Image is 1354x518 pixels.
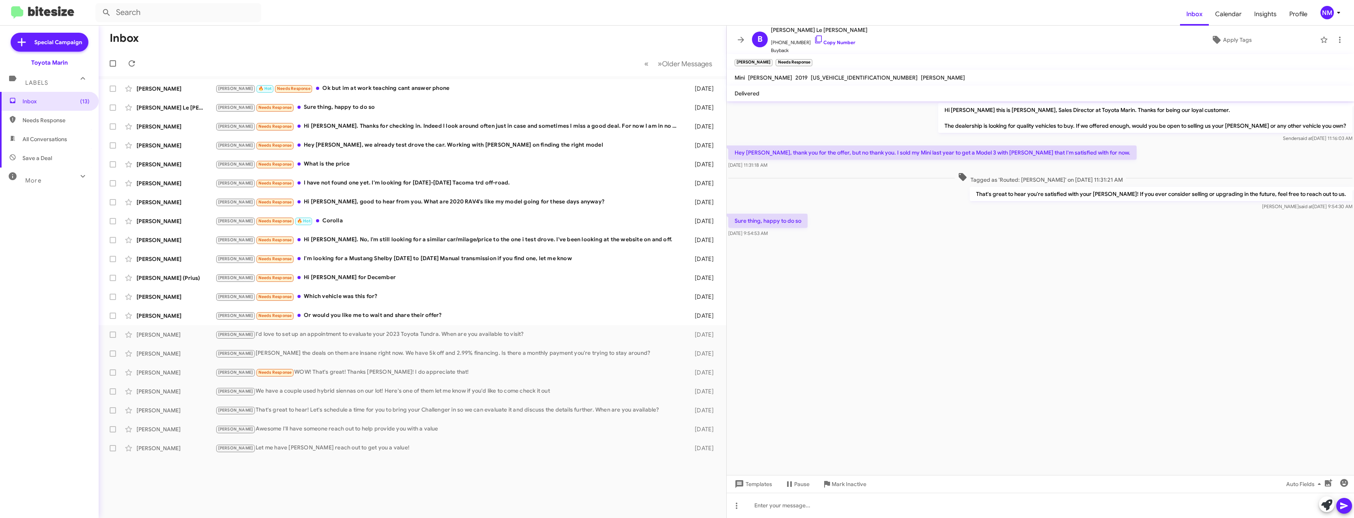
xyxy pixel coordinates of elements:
div: [DATE] [683,123,720,130]
span: Needs Response [22,116,90,124]
a: Copy Number [814,39,855,45]
span: Needs Response [258,162,292,167]
div: [PERSON_NAME] [137,217,215,225]
div: [PERSON_NAME] the deals on them are insane right now. We have 5k off and 2.99% financing. Is ther... [215,349,683,358]
span: [PHONE_NUMBER] [771,35,868,47]
button: Next [653,56,717,72]
div: [PERSON_NAME] [137,312,215,320]
nav: Page navigation example [640,56,717,72]
div: Toyota Marin [31,59,68,67]
div: Or would you like me to wait and share their offer? [215,311,683,320]
span: Needs Response [258,313,292,318]
span: [PERSON_NAME] [218,351,253,356]
div: Hi [PERSON_NAME]. No, I'm still looking for a similar car/milage/price to the one i test drove. I... [215,235,683,244]
span: Inbox [1180,3,1209,26]
a: Special Campaign [11,33,88,52]
span: Needs Response [258,256,292,261]
span: Needs Response [258,275,292,280]
div: [DATE] [683,217,720,225]
div: [PERSON_NAME] [137,444,215,452]
span: [PERSON_NAME] [218,181,253,186]
span: Needs Response [258,105,292,110]
div: [PERSON_NAME] [137,350,215,358]
div: Hey [PERSON_NAME], we already test drove the car. Working with [PERSON_NAME] on finding the right... [215,141,683,150]
div: [DATE] [683,350,720,358]
span: [PERSON_NAME] [218,105,253,110]
span: [PERSON_NAME] [DATE] 9:54:30 AM [1262,203,1352,209]
div: [PERSON_NAME] [137,369,215,376]
div: [DATE] [683,388,720,395]
div: [DATE] [683,142,720,149]
div: [DATE] [683,425,720,433]
div: Ok but im at work teaching cant answer phone [215,84,683,93]
div: [PERSON_NAME] (Prius) [137,274,215,282]
span: All Conversations [22,135,67,143]
button: Templates [727,477,778,491]
div: [PERSON_NAME] [137,388,215,395]
span: B [757,33,763,46]
div: [DATE] [683,369,720,376]
span: [PERSON_NAME] [218,162,253,167]
div: That's great to hear! Let's schedule a time for you to bring your Challenger in so we can evaluat... [215,406,683,415]
div: [DATE] [683,85,720,93]
span: Needs Response [258,199,292,205]
div: [PERSON_NAME] [137,142,215,149]
span: [PERSON_NAME] [748,74,792,81]
div: We have a couple used hybrid siennas on our lot! Here's one of them let me know if you'd like to ... [215,387,683,396]
input: Search [95,3,261,22]
div: Corolla [215,216,683,225]
div: [PERSON_NAME] [137,293,215,301]
span: [PERSON_NAME] [218,256,253,261]
div: [DATE] [683,236,720,244]
span: Needs Response [258,124,292,129]
span: (13) [80,97,90,105]
a: Calendar [1209,3,1248,26]
span: Buyback [771,47,868,54]
p: Hi [PERSON_NAME] this is [PERSON_NAME], Sales Director at Toyota Marin. Thanks for being our loya... [938,103,1352,133]
div: [PERSON_NAME] [137,160,215,168]
span: Needs Response [258,370,292,375]
span: 2019 [795,74,808,81]
span: Save a Deal [22,154,52,162]
span: Delivered [735,90,759,97]
span: [PERSON_NAME] [218,313,253,318]
div: [PERSON_NAME] Le [PERSON_NAME] [137,104,215,112]
span: Needs Response [258,143,292,148]
span: Tagged as 'Routed: [PERSON_NAME]' on [DATE] 11:31:21 AM [955,172,1126,184]
span: [DATE] 11:31:18 AM [728,162,767,168]
div: [DATE] [683,444,720,452]
button: Previous [640,56,653,72]
div: [DATE] [683,274,720,282]
span: [DATE] 9:54:53 AM [728,230,768,236]
span: [PERSON_NAME] [218,124,253,129]
div: NM [1320,6,1334,19]
div: [DATE] [683,312,720,320]
button: NM [1314,6,1345,19]
small: Needs Response [776,59,812,66]
p: Sure thing, happy to do so [728,214,808,228]
div: [DATE] [683,104,720,112]
div: Hi [PERSON_NAME] for December [215,273,683,282]
span: [PERSON_NAME] [218,332,253,337]
span: [PERSON_NAME] [218,427,253,432]
div: I'm looking for a Mustang Shelby [DATE] to [DATE] Manual transmission if you find one, let me know [215,254,683,263]
div: [PERSON_NAME] [137,406,215,414]
div: Awesome I'll have someone reach out to help provide you with a value [215,425,683,434]
a: Insights [1248,3,1283,26]
div: WOW! That's great! Thanks [PERSON_NAME]! I do appreciate that! [215,368,683,377]
div: [DATE] [683,293,720,301]
span: Needs Response [258,237,292,242]
span: [PERSON_NAME] [218,408,253,413]
span: said at [1299,203,1313,209]
p: Hey [PERSON_NAME], thank you for the offer, but no thank you. I sold my Mini last year to get a M... [728,145,1137,160]
span: Needs Response [258,181,292,186]
div: I have not found one yet. I'm looking for [DATE]-[DATE] Tacoma trd off-road. [215,179,683,188]
span: [PERSON_NAME] [218,143,253,148]
span: Templates [733,477,772,491]
button: Pause [778,477,816,491]
button: Mark Inactive [816,477,873,491]
div: [PERSON_NAME] [137,425,215,433]
button: Apply Tags [1146,33,1316,47]
span: Needs Response [258,294,292,299]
